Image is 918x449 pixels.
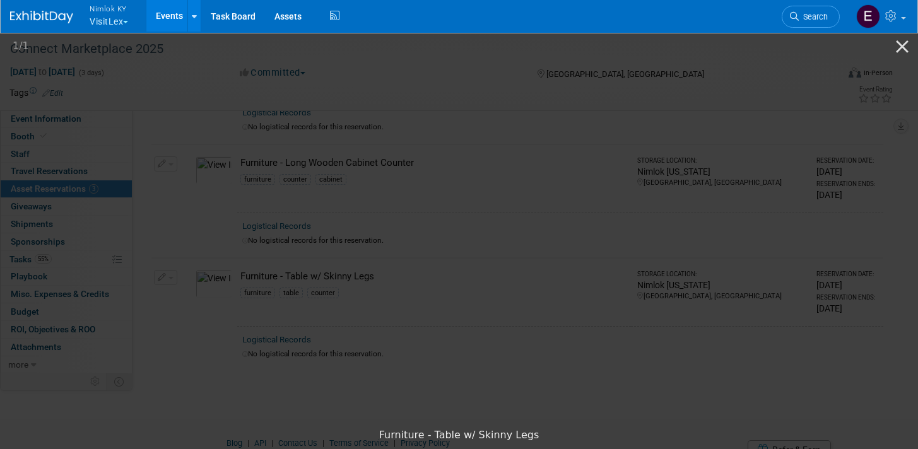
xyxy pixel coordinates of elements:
img: ExhibitDay [10,11,73,23]
span: 1 [23,40,29,52]
span: Nimlok KY [90,2,128,15]
a: Search [782,6,840,28]
span: Search [799,12,828,21]
img: Elizabeth Griffin [856,4,880,28]
button: Close gallery [886,32,918,61]
span: 1 [13,40,19,52]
